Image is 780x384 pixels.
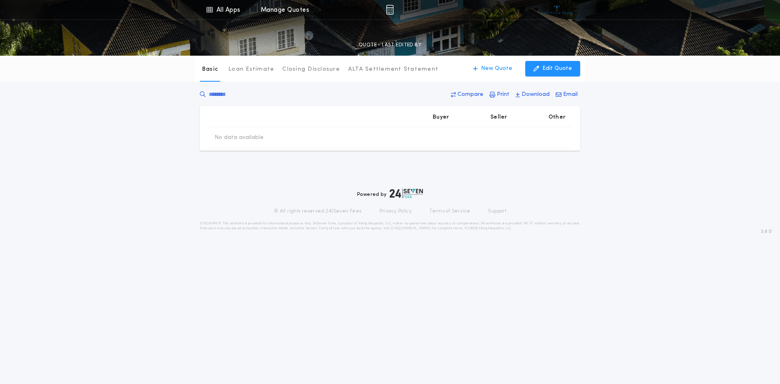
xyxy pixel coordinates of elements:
[433,113,449,121] p: Buyer
[386,5,394,15] img: img
[522,91,550,99] p: Download
[348,65,438,74] p: ALTA Settlement Statement
[548,113,565,121] p: Other
[228,65,274,74] p: Loan Estimate
[465,61,520,76] button: New Quote
[563,91,578,99] p: Email
[200,221,580,231] p: DISCLAIMER: This estimate is provided for informational purposes only. 24|Seven Fees, a product o...
[282,65,340,74] p: Closing Disclosure
[553,87,580,102] button: Email
[487,87,512,102] button: Print
[488,208,506,215] a: Support
[525,61,580,76] button: Edit Quote
[391,227,431,230] a: [URL][DOMAIN_NAME]
[379,208,412,215] a: Privacy Policy
[761,228,772,235] span: 3.8.0
[202,65,218,74] p: Basic
[513,87,552,102] button: Download
[490,113,507,121] p: Seller
[208,127,270,148] td: No data available
[448,87,486,102] button: Compare
[357,189,423,198] div: Powered by
[497,91,509,99] p: Print
[429,208,470,215] a: Terms of Service
[274,208,362,215] p: © All rights reserved. 24|Seven Fees
[359,41,421,49] p: QUOTE - LAST EDITED BY
[542,6,572,14] img: vs-icon
[481,65,512,73] p: New Quote
[390,189,423,198] img: logo
[542,65,572,73] p: Edit Quote
[457,91,483,99] p: Compare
